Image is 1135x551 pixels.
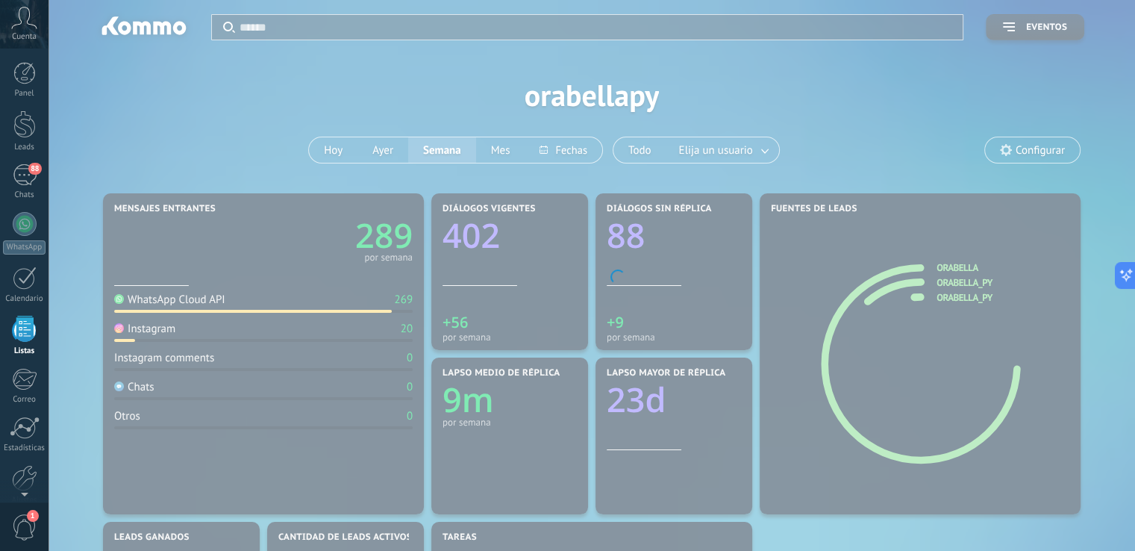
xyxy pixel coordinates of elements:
span: Cuenta [12,32,37,42]
div: Chats [3,190,46,200]
div: Leads [3,143,46,152]
div: WhatsApp [3,240,46,255]
div: Correo [3,395,46,405]
div: Panel [3,89,46,99]
div: Listas [3,346,46,356]
div: Estadísticas [3,443,46,453]
div: Calendario [3,294,46,304]
span: 88 [28,163,41,175]
span: 1 [27,510,39,522]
